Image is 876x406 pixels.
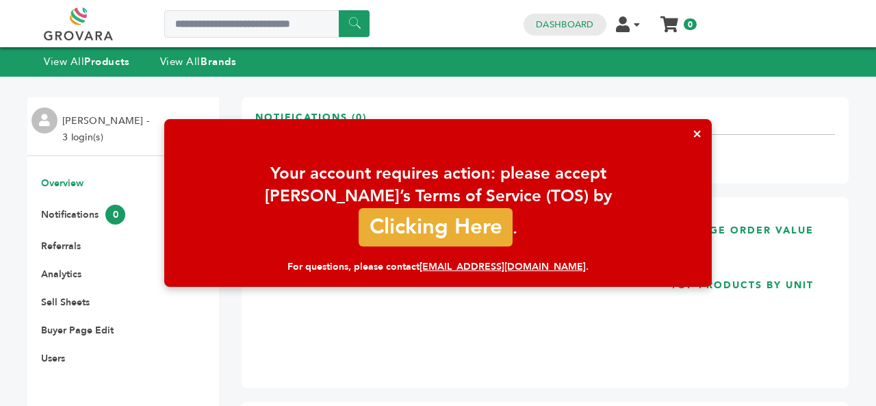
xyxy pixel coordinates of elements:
[41,177,83,190] a: Overview
[684,18,697,30] span: 0
[536,18,593,31] a: Dashboard
[41,352,65,365] a: Users
[452,211,639,364] a: TOTAL ORDERS LAST 6 MONTHS
[41,268,81,281] a: Analytics
[41,240,81,253] a: Referrals
[682,119,712,149] button: ×
[160,55,237,68] a: View AllBrands
[178,162,698,246] div: Your account requires action: please accept [PERSON_NAME]’s Terms of Service (TOS) by .
[255,211,441,364] a: TOTAL SPEND LAST 6 MONTHS
[201,55,236,68] strong: Brands
[649,266,835,364] a: TOP PRODUCTS BY UNIT
[649,211,835,255] a: AVERAGE ORDER VALUE
[41,324,114,337] a: Buyer Page Edit
[41,208,125,221] a: Notifications0
[649,266,835,292] h3: TOP PRODUCTS BY UNIT
[649,211,835,238] h3: AVERAGE ORDER VALUE
[359,208,513,246] a: Clicking Here
[44,55,130,68] a: View AllProducts
[105,205,125,225] span: 0
[31,107,57,134] img: profile.png
[41,296,90,309] a: Sell Sheets
[662,12,678,27] a: My Cart
[164,10,370,38] input: Search a product or brand...
[178,260,698,274] div: For questions, please contact .
[420,260,586,273] a: [EMAIL_ADDRESS][DOMAIN_NAME]
[84,55,129,68] strong: Products
[62,113,153,146] li: [PERSON_NAME] - 3 login(s)
[255,111,367,135] h3: Notifications (0)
